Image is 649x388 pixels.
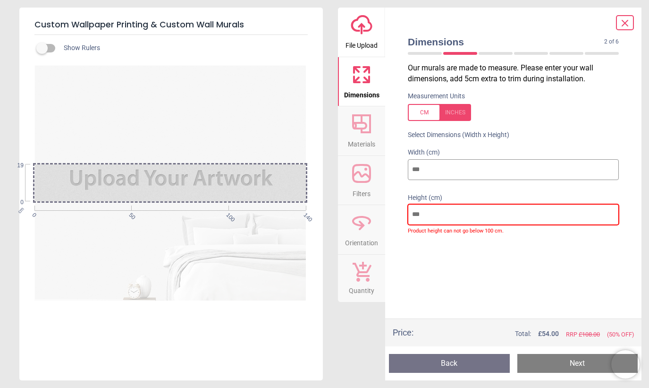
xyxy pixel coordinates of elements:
[344,86,379,100] span: Dimensions
[6,162,24,170] span: 19
[338,57,385,106] button: Dimensions
[34,15,308,35] h5: Custom Wallpaper Printing & Custom Wall Murals
[17,206,25,214] span: cm
[338,8,385,57] button: File Upload
[408,63,626,84] p: Our murals are made to measure. Please enter your wall dimensions, add 5cm extra to trim during i...
[6,198,24,207] span: 0
[408,148,619,157] label: Width (cm)
[428,329,634,339] div: Total:
[338,255,385,302] button: Quantity
[389,354,510,373] button: Back
[345,234,378,248] span: Orientation
[346,36,378,51] span: File Upload
[408,92,465,101] label: Measurement Units
[30,211,36,217] span: 0
[566,330,600,339] span: RRP
[408,193,619,203] label: Height (cm)
[302,211,308,217] span: 140
[338,205,385,254] button: Orientation
[127,211,133,217] span: 50
[517,354,638,373] button: Next
[408,225,619,235] label: Product height can not go below 100 cm.
[538,329,559,339] span: £
[338,156,385,205] button: Filters
[579,331,600,338] span: £ 108.00
[224,211,230,217] span: 100
[338,106,385,155] button: Materials
[400,130,509,140] label: Select Dimensions (Width x Height)
[604,38,619,46] span: 2 of 6
[349,282,374,296] span: Quantity
[353,185,371,199] span: Filters
[611,350,640,379] iframe: Brevo live chat
[42,43,323,54] div: Show Rulers
[408,35,604,49] span: Dimensions
[607,330,634,339] span: (50% OFF)
[393,327,413,338] div: Price :
[542,330,559,337] span: 54.00
[348,135,375,149] span: Materials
